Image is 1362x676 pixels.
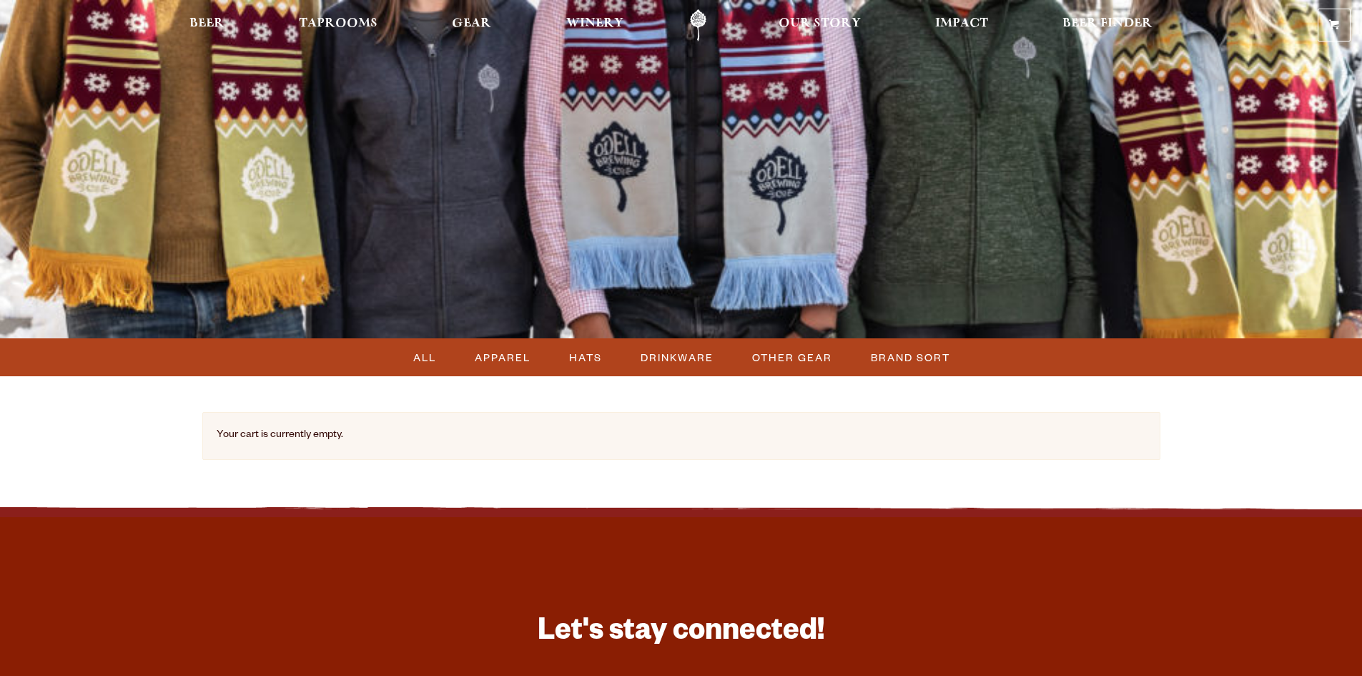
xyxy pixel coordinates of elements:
[569,347,602,368] span: HATS
[862,347,957,368] a: BRAND SORT
[671,9,725,41] a: Odell Home
[180,9,234,41] a: Beer
[935,18,988,29] span: Impact
[566,18,623,29] span: Winery
[452,18,491,29] span: Gear
[475,347,531,368] span: APPAREL
[561,347,609,368] a: HATS
[769,9,870,41] a: Our Story
[189,18,224,29] span: Beer
[443,9,500,41] a: Gear
[466,347,538,368] a: APPAREL
[413,347,436,368] span: ALL
[752,347,832,368] span: OTHER GEAR
[641,347,714,368] span: DRINKWARE
[299,18,377,29] span: Taprooms
[871,347,950,368] span: BRAND SORT
[202,412,1160,459] div: Your cart is currently empty.
[744,347,839,368] a: OTHER GEAR
[779,18,861,29] span: Our Story
[488,613,874,655] h3: Let's stay connected!
[1062,18,1153,29] span: Beer Finder
[632,347,721,368] a: DRINKWARE
[926,9,997,41] a: Impact
[405,347,443,368] a: ALL
[1053,9,1162,41] a: Beer Finder
[557,9,633,41] a: Winery
[290,9,387,41] a: Taprooms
